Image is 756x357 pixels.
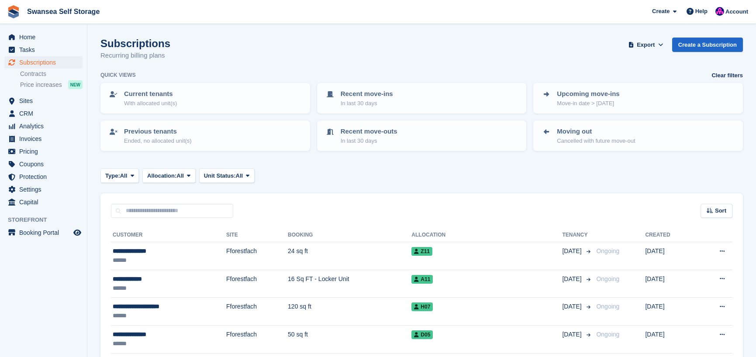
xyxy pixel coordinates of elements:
[68,80,83,89] div: NEW
[20,80,83,89] a: Price increases NEW
[645,270,695,298] td: [DATE]
[652,7,670,16] span: Create
[19,183,72,196] span: Settings
[4,196,83,208] a: menu
[20,81,62,89] span: Price increases
[725,7,748,16] span: Account
[4,133,83,145] a: menu
[100,168,139,183] button: Type: All
[411,275,433,284] span: A11
[100,71,136,79] h6: Quick views
[101,121,309,150] a: Previous tenants Ended, no allocated unit(s)
[596,303,619,310] span: Ongoing
[411,330,433,339] span: D05
[124,89,177,99] p: Current tenants
[19,120,72,132] span: Analytics
[124,127,192,137] p: Previous tenants
[20,70,83,78] a: Contracts
[341,89,393,99] p: Recent move-ins
[120,172,128,180] span: All
[19,171,72,183] span: Protection
[147,172,176,180] span: Allocation:
[19,196,72,208] span: Capital
[637,41,655,49] span: Export
[4,183,83,196] a: menu
[236,172,243,180] span: All
[4,227,83,239] a: menu
[105,172,120,180] span: Type:
[100,38,170,49] h1: Subscriptions
[645,325,695,353] td: [DATE]
[8,216,87,224] span: Storefront
[124,99,177,108] p: With allocated unit(s)
[562,275,583,284] span: [DATE]
[534,84,742,113] a: Upcoming move-ins Move-in date > [DATE]
[19,158,72,170] span: Coupons
[695,7,708,16] span: Help
[557,137,635,145] p: Cancelled with future move-out
[596,275,619,282] span: Ongoing
[715,206,726,215] span: Sort
[204,172,236,180] span: Unit Status:
[341,99,393,108] p: In last 30 days
[226,228,288,242] th: Site
[318,84,526,113] a: Recent move-ins In last 30 days
[226,242,288,270] td: Fforestfach
[411,228,562,242] th: Allocation
[199,168,255,183] button: Unit Status: All
[72,227,83,238] a: Preview store
[557,127,635,137] p: Moving out
[557,99,619,108] p: Move-in date > [DATE]
[562,247,583,256] span: [DATE]
[672,38,743,52] a: Create a Subscription
[226,325,288,353] td: Fforestfach
[7,5,20,18] img: stora-icon-8386f47178a22dfd0bd8f6a31ec36ba5ce8667c1dd55bd0f319d3a0aa187defe.svg
[4,56,83,69] a: menu
[562,302,583,311] span: [DATE]
[562,330,583,339] span: [DATE]
[288,298,411,326] td: 120 sq ft
[19,95,72,107] span: Sites
[4,44,83,56] a: menu
[4,31,83,43] a: menu
[176,172,184,180] span: All
[341,127,397,137] p: Recent move-outs
[645,228,695,242] th: Created
[288,325,411,353] td: 50 sq ft
[534,121,742,150] a: Moving out Cancelled with future move-out
[111,228,226,242] th: Customer
[4,95,83,107] a: menu
[19,107,72,120] span: CRM
[288,228,411,242] th: Booking
[645,298,695,326] td: [DATE]
[562,228,593,242] th: Tenancy
[19,133,72,145] span: Invoices
[19,56,72,69] span: Subscriptions
[596,247,619,254] span: Ongoing
[288,270,411,298] td: 16 Sq FT - Locker Unit
[19,145,72,158] span: Pricing
[288,242,411,270] td: 24 sq ft
[4,171,83,183] a: menu
[627,38,665,52] button: Export
[557,89,619,99] p: Upcoming move-ins
[19,44,72,56] span: Tasks
[4,120,83,132] a: menu
[411,302,433,311] span: H07
[124,137,192,145] p: Ended, no allocated unit(s)
[4,145,83,158] a: menu
[341,137,397,145] p: In last 30 days
[4,158,83,170] a: menu
[411,247,432,256] span: Z11
[4,107,83,120] a: menu
[226,270,288,298] td: Fforestfach
[19,227,72,239] span: Booking Portal
[101,84,309,113] a: Current tenants With allocated unit(s)
[711,71,743,80] a: Clear filters
[24,4,103,19] a: Swansea Self Storage
[100,51,170,61] p: Recurring billing plans
[596,331,619,338] span: Ongoing
[142,168,196,183] button: Allocation: All
[318,121,526,150] a: Recent move-outs In last 30 days
[19,31,72,43] span: Home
